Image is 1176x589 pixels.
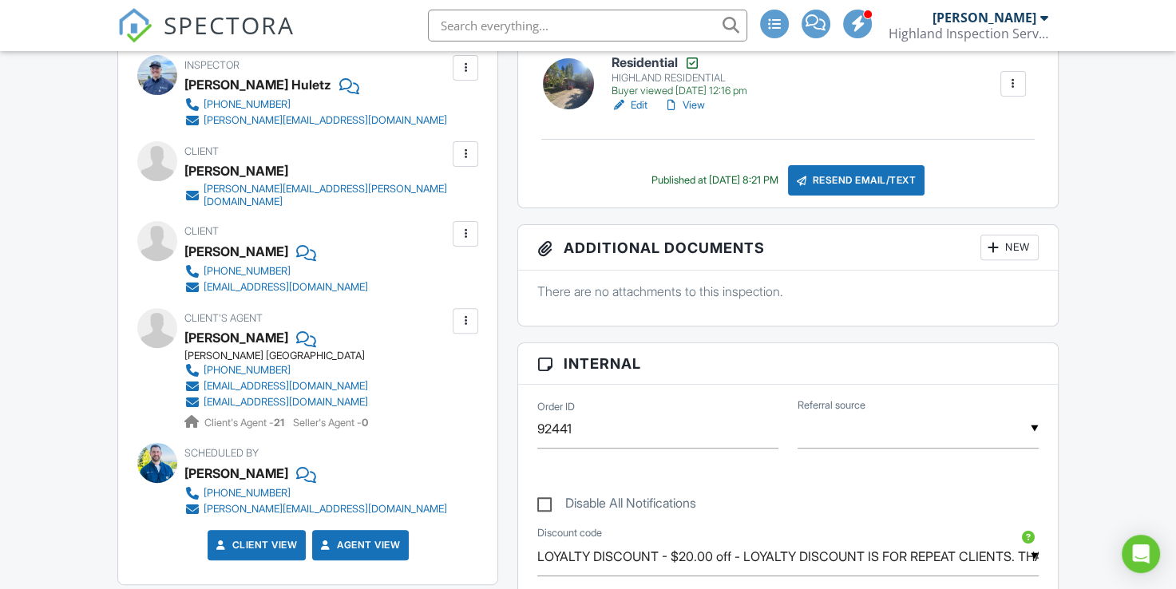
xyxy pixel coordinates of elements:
[184,447,259,459] span: Scheduled By
[204,281,368,294] div: [EMAIL_ADDRESS][DOMAIN_NAME]
[651,174,778,187] div: Published at [DATE] 8:21 PM
[164,8,295,42] span: SPECTORA
[184,145,219,157] span: Client
[184,263,368,279] a: [PHONE_NUMBER]
[1122,535,1160,573] div: Open Intercom Messenger
[612,55,747,98] a: Residential HIGHLAND RESIDENTIAL Buyer viewed [DATE] 12:16 pm
[204,503,447,516] div: [PERSON_NAME][EMAIL_ADDRESS][DOMAIN_NAME]
[518,343,1057,385] h3: Internal
[788,165,925,196] div: Resend Email/Text
[537,399,575,413] label: Order ID
[932,10,1036,26] div: [PERSON_NAME]
[612,72,747,85] div: HIGHLAND RESIDENTIAL
[204,114,447,127] div: [PERSON_NAME][EMAIL_ADDRESS][DOMAIN_NAME]
[537,496,696,516] label: Disable All Notifications
[184,73,331,97] div: [PERSON_NAME] Huletz
[184,326,288,350] a: [PERSON_NAME]
[184,312,263,324] span: Client's Agent
[362,417,368,429] strong: 0
[798,398,865,413] label: Referral source
[204,265,291,278] div: [PHONE_NUMBER]
[204,487,291,500] div: [PHONE_NUMBER]
[293,417,368,429] span: Seller's Agent -
[204,396,368,409] div: [EMAIL_ADDRESS][DOMAIN_NAME]
[537,526,602,540] label: Discount code
[117,8,152,43] img: The Best Home Inspection Software - Spectora
[518,225,1057,271] h3: Additional Documents
[184,59,240,71] span: Inspector
[612,85,747,97] div: Buyer viewed [DATE] 12:16 pm
[980,235,1039,260] div: New
[537,283,1038,300] p: There are no attachments to this inspection.
[274,417,284,429] strong: 21
[204,364,291,377] div: [PHONE_NUMBER]
[428,10,747,42] input: Search everything...
[204,98,291,111] div: [PHONE_NUMBER]
[184,97,447,113] a: [PHONE_NUMBER]
[612,55,747,71] h6: Residential
[318,537,400,553] a: Agent View
[612,97,647,113] a: Edit
[204,380,368,393] div: [EMAIL_ADDRESS][DOMAIN_NAME]
[889,26,1048,42] div: Highland Inspection Services
[184,485,447,501] a: [PHONE_NUMBER]
[204,417,287,429] span: Client's Agent -
[184,378,368,394] a: [EMAIL_ADDRESS][DOMAIN_NAME]
[184,113,447,128] a: [PERSON_NAME][EMAIL_ADDRESS][DOMAIN_NAME]
[184,279,368,295] a: [EMAIL_ADDRESS][DOMAIN_NAME]
[184,239,288,263] div: [PERSON_NAME]
[663,97,705,113] a: View
[184,362,368,378] a: [PHONE_NUMBER]
[204,183,449,208] div: [PERSON_NAME][EMAIL_ADDRESS][PERSON_NAME][DOMAIN_NAME]
[184,501,447,517] a: [PERSON_NAME][EMAIL_ADDRESS][DOMAIN_NAME]
[184,394,368,410] a: [EMAIL_ADDRESS][DOMAIN_NAME]
[184,183,449,208] a: [PERSON_NAME][EMAIL_ADDRESS][PERSON_NAME][DOMAIN_NAME]
[213,537,298,553] a: Client View
[117,22,295,55] a: SPECTORA
[184,159,288,183] div: [PERSON_NAME]
[184,350,381,362] div: [PERSON_NAME] [GEOGRAPHIC_DATA]
[184,225,219,237] span: Client
[184,461,288,485] div: [PERSON_NAME]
